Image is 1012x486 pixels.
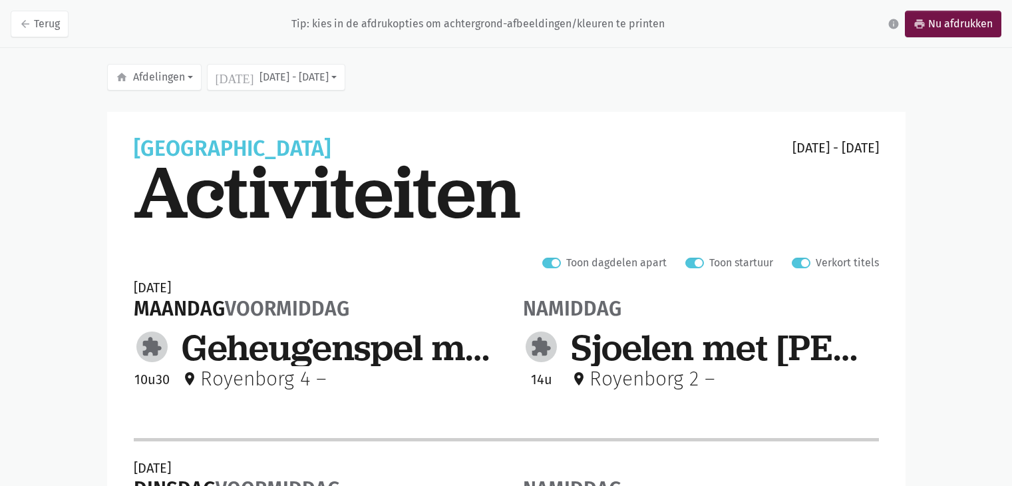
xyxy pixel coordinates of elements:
[182,371,198,387] i: place
[888,18,900,30] i: info
[107,64,202,91] button: Afdelingen
[571,329,879,366] div: Sjoelen met [PERSON_NAME]
[905,11,1001,37] a: printNu afdrukken
[134,371,170,387] span: 10u30
[134,157,879,228] div: Activiteiten
[792,138,879,157] div: [DATE] - [DATE]
[134,138,331,160] div: [GEOGRAPHIC_DATA]
[182,369,327,389] div: Royenborg 4 –
[216,71,254,83] i: [DATE]
[19,18,31,30] i: arrow_back
[116,71,128,83] i: home
[11,11,69,37] a: arrow_backTerug
[207,64,345,91] button: [DATE] - [DATE]
[566,254,667,272] label: Toon dagdelen apart
[141,336,162,358] i: extension
[523,297,621,321] span: namiddag
[571,369,715,389] div: Royenborg 2 –
[134,459,340,477] div: [DATE]
[225,297,349,321] span: voormiddag
[291,17,665,31] div: Tip: kies in de afdrukopties om achtergrond-afbeeldingen/kleuren te printen
[709,254,773,272] label: Toon startuur
[914,18,926,30] i: print
[134,297,349,321] div: maandag
[182,329,490,366] div: Geheugenspel met [PERSON_NAME]
[816,254,879,272] label: Verkort titels
[571,371,587,387] i: place
[530,336,552,358] i: extension
[134,278,349,297] div: [DATE]
[531,371,552,387] span: 14u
